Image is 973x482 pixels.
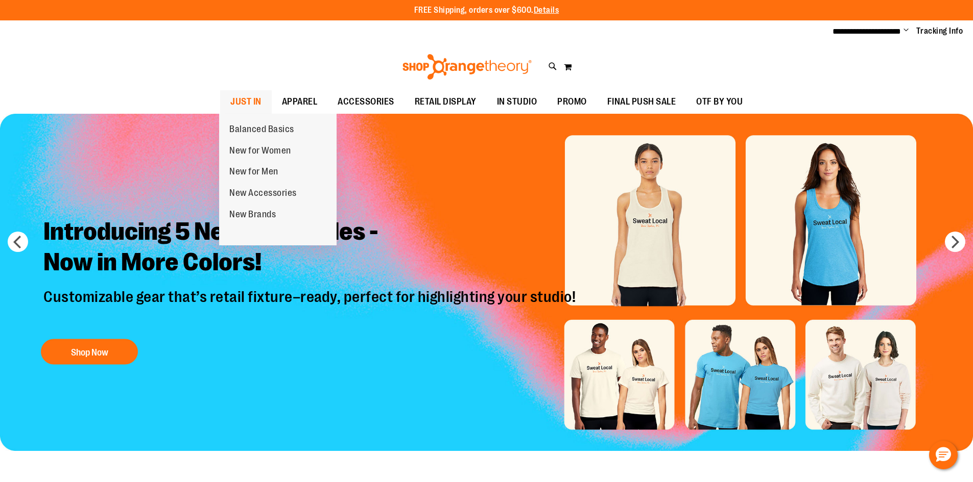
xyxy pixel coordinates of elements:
a: PROMO [547,90,597,114]
a: JUST IN [220,90,272,114]
span: ACCESSORIES [338,90,394,113]
a: FINAL PUSH SALE [597,90,686,114]
button: Hello, have a question? Let’s chat. [929,441,958,469]
span: FINAL PUSH SALE [607,90,676,113]
a: Tracking Info [916,26,963,37]
span: New Accessories [229,188,297,200]
span: New Brands [229,209,276,222]
a: Introducing 5 New City Styles -Now in More Colors! Customizable gear that’s retail fixture–ready,... [36,208,586,369]
a: ACCESSORIES [327,90,405,114]
a: IN STUDIO [487,90,548,114]
a: New Accessories [219,183,307,204]
button: Account menu [904,26,909,36]
a: Details [534,6,559,15]
ul: JUST IN [219,114,337,246]
a: RETAIL DISPLAY [405,90,487,114]
a: Balanced Basics [219,119,304,140]
a: New Brands [219,204,286,225]
span: JUST IN [230,90,262,113]
span: OTF BY YOU [696,90,743,113]
span: Balanced Basics [229,124,294,137]
a: APPAREL [272,90,328,114]
span: APPAREL [282,90,318,113]
span: New for Men [229,166,278,179]
button: prev [8,232,28,252]
span: RETAIL DISPLAY [415,90,477,113]
a: OTF BY YOU [686,90,753,114]
span: New for Women [229,145,291,158]
button: Shop Now [41,339,138,364]
img: Shop Orangetheory [401,54,533,80]
a: New for Men [219,161,289,183]
h2: Introducing 5 New City Styles - Now in More Colors! [36,208,586,287]
span: IN STUDIO [497,90,537,113]
p: FREE Shipping, orders over $600. [414,5,559,16]
span: PROMO [557,90,587,113]
button: next [945,232,965,252]
p: Customizable gear that’s retail fixture–ready, perfect for highlighting your studio! [36,287,586,328]
a: New for Women [219,140,301,162]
